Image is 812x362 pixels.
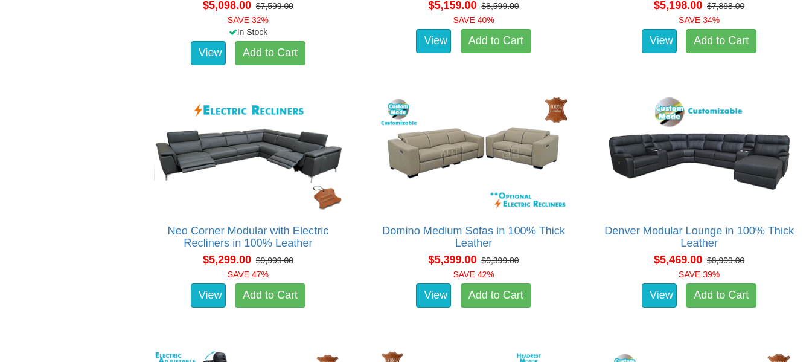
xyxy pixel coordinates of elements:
[461,29,531,53] a: Add to Cart
[481,1,519,11] del: $8,599.00
[228,270,269,279] font: SAVE 47%
[461,283,531,308] a: Add to Cart
[604,225,794,249] a: Denver Modular Lounge in 100% Thick Leather
[654,254,702,266] span: $5,469.00
[203,254,251,266] span: $5,299.00
[168,225,329,249] a: Neo Corner Modular with Electric Recliners in 100% Leather
[602,94,796,213] img: Denver Modular Lounge in 100% Thick Leather
[235,283,305,308] a: Add to Cart
[642,283,677,308] a: View
[481,256,519,265] del: $9,399.00
[416,283,451,308] a: View
[428,254,476,266] span: $5,399.00
[228,15,269,25] font: SAVE 32%
[191,41,226,65] a: View
[686,29,756,53] a: Add to Cart
[707,256,744,265] del: $8,999.00
[453,270,494,279] font: SAVE 42%
[256,1,293,11] del: $7,599.00
[235,41,305,65] a: Add to Cart
[151,94,345,213] img: Neo Corner Modular with Electric Recliners in 100% Leather
[382,225,565,249] a: Domino Medium Sofas in 100% Thick Leather
[142,26,354,38] div: In Stock
[256,256,293,265] del: $9,999.00
[679,270,720,279] font: SAVE 39%
[377,94,571,213] img: Domino Medium Sofas in 100% Thick Leather
[679,15,720,25] font: SAVE 34%
[707,1,744,11] del: $7,898.00
[191,283,226,308] a: View
[453,15,494,25] font: SAVE 40%
[416,29,451,53] a: View
[642,29,677,53] a: View
[686,283,756,308] a: Add to Cart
